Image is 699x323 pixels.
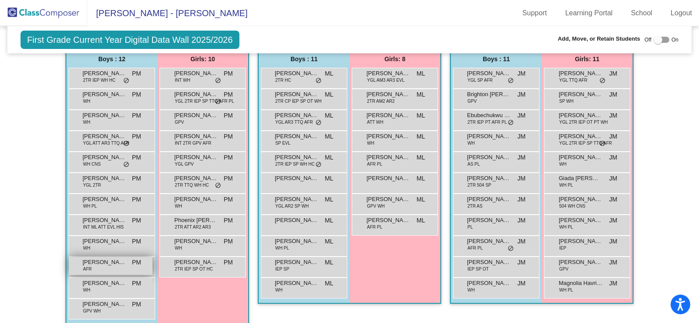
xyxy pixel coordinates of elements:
[174,132,218,141] span: [PERSON_NAME]
[275,119,313,125] span: YGL AR3 TTQ AFR
[83,140,129,146] span: YGL ATT AR3 TTQ AFR
[315,119,322,126] span: do_not_disturb_alt
[325,111,333,120] span: ML
[559,69,602,78] span: [PERSON_NAME]
[275,161,315,167] span: 2TR IEP SP WH HC
[609,237,617,246] span: JM
[609,258,617,267] span: JM
[367,224,382,230] span: AFR PL
[559,216,602,225] span: [PERSON_NAME]
[467,119,507,125] span: 2TR IEP PT AFR PL
[417,132,425,141] span: ML
[517,174,526,183] span: JM
[315,77,322,84] span: do_not_disturb_alt
[558,6,620,20] a: Learning Portal
[83,287,90,293] span: WH
[559,203,585,209] span: 504 WH CNS
[367,140,374,146] span: WH
[275,111,318,120] span: [PERSON_NAME]
[609,132,617,141] span: JM
[175,182,209,188] span: 2TR TTQ WH HC
[644,36,651,44] span: Off
[157,50,248,68] div: Girls: 10
[83,245,90,251] span: WH
[83,258,126,267] span: [PERSON_NAME]
[467,182,491,188] span: 2TR 504 SP
[175,224,211,230] span: 2TR ATT AR2 AR3
[467,77,493,83] span: YGL SP AFR
[517,258,526,267] span: JM
[508,77,514,84] span: do_not_disturb_alt
[174,216,218,225] span: Phoenix [PERSON_NAME]
[559,161,567,167] span: WH
[83,153,126,162] span: [PERSON_NAME] D'[PERSON_NAME]
[224,132,233,141] span: PM
[467,195,511,204] span: [PERSON_NAME]
[367,111,410,120] span: [PERSON_NAME]
[275,287,283,293] span: WH
[417,216,425,225] span: ML
[559,174,602,183] span: Giada [PERSON_NAME]
[325,195,333,204] span: ML
[275,279,318,288] span: [PERSON_NAME]
[417,174,425,183] span: ML
[559,224,573,230] span: WH PL
[224,153,233,162] span: PM
[508,245,514,252] span: do_not_disturb_alt
[559,153,602,162] span: [PERSON_NAME]
[123,77,129,84] span: do_not_disturb_alt
[467,153,511,162] span: [PERSON_NAME]
[66,50,157,68] div: Boys : 12
[467,90,511,99] span: Brighton [PERSON_NAME]
[417,153,425,162] span: ML
[83,161,101,167] span: WH CNS
[259,50,349,68] div: Boys : 11
[517,132,526,141] span: JM
[224,90,233,99] span: PM
[224,258,233,267] span: PM
[215,182,221,189] span: do_not_disturb_alt
[467,140,475,146] span: WH
[609,153,617,162] span: JM
[467,98,477,104] span: GPV
[175,98,234,104] span: YGL 2TR IEP SP TTQ AFR PL
[367,119,383,125] span: ATT WH
[467,161,480,167] span: AS PL
[609,279,617,288] span: JM
[174,195,218,204] span: [PERSON_NAME]
[467,132,511,141] span: [PERSON_NAME]
[174,111,218,120] span: [PERSON_NAME]
[224,69,233,78] span: PM
[558,35,640,43] span: Add, Move, or Retain Students
[559,279,602,288] span: Magnolia Havrisko
[315,161,322,168] span: do_not_disturb_alt
[215,77,221,84] span: do_not_disturb_alt
[559,182,573,188] span: WH PL
[467,245,483,251] span: AFR PL
[83,279,126,288] span: [PERSON_NAME]
[559,119,608,125] span: YGL 2TR IEP OT PT WH
[275,98,322,104] span: 2TR CP IEP SP OT WH
[83,203,97,209] span: WH PL
[367,195,410,204] span: [PERSON_NAME]
[275,195,318,204] span: [PERSON_NAME]
[275,203,309,209] span: YGL AR2 SP WH
[83,224,124,230] span: INT ML ATT EVL HIS
[83,266,92,272] span: AFR
[175,161,194,167] span: YGL GPV
[175,119,184,125] span: GPV
[325,258,333,267] span: ML
[275,174,318,183] span: [PERSON_NAME]
[467,237,511,246] span: [PERSON_NAME]
[517,69,526,78] span: JM
[83,216,126,225] span: [PERSON_NAME]
[559,90,602,99] span: [PERSON_NAME]
[174,174,218,183] span: [PERSON_NAME]
[174,69,218,78] span: [PERSON_NAME]
[123,161,129,168] span: do_not_disturb_alt
[349,50,440,68] div: Girls: 8
[132,237,141,246] span: PM
[83,182,101,188] span: YGL 2TR
[467,279,511,288] span: [PERSON_NAME]
[83,119,90,125] span: WH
